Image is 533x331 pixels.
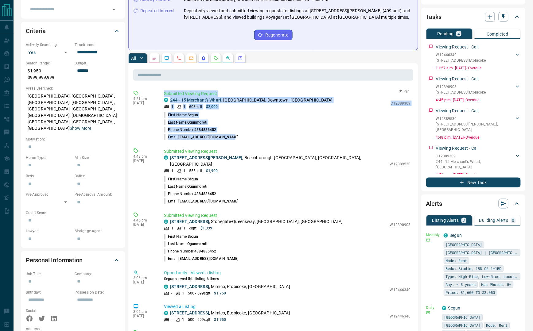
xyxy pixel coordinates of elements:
svg: Lead Browsing Activity [164,56,169,61]
p: 1 [183,226,185,231]
p: 0 [512,218,515,223]
p: 1 [182,317,184,323]
p: 3 [463,218,465,223]
p: All [131,56,136,60]
span: [EMAIL_ADDRESS][DOMAIN_NAME] [179,135,239,139]
p: Opportunity - Viewed a listing [164,270,411,276]
p: Submitted Viewing Request [164,90,411,97]
div: condos.ca [164,220,168,224]
h2: Alerts [426,199,442,209]
p: C12389309 [391,101,411,106]
p: [DATE] [133,159,155,163]
span: 4384836452 [194,249,216,254]
p: $1,900 [206,168,218,174]
svg: Agent Actions [238,56,243,61]
button: Regenerate [254,30,293,40]
p: $1,750 [214,291,226,296]
div: condos.ca [164,311,168,315]
p: Job Title: [26,271,72,277]
span: Segun [188,235,198,239]
p: Baths: [75,173,120,179]
span: Ogunmoroti [187,184,207,189]
p: 3:06 pm [133,310,155,314]
a: Segun [450,233,462,238]
p: 1 [183,168,185,174]
p: - [171,291,172,296]
p: [DATE] [133,280,155,285]
p: [GEOGRAPHIC_DATA], [GEOGRAPHIC_DATA], [GEOGRAPHIC_DATA], [GEOGRAPHIC_DATA], [GEOGRAPHIC_DATA], [G... [26,91,120,133]
p: Email: [164,198,239,204]
p: Phone Number: [164,249,216,254]
p: First Name: [164,112,198,118]
p: First Name: [164,234,198,240]
span: Segun [188,177,198,181]
div: condos.ca [444,233,448,238]
p: 500 - 599 sqft [188,317,210,323]
p: 1 [171,226,173,231]
p: 4:48 pm [133,154,155,159]
p: 4 [457,32,460,36]
p: W12446340 [390,287,411,293]
p: Building Alerts [479,218,508,223]
span: Ogunmoroti [187,242,207,246]
p: Submitted Viewing Request [164,212,411,219]
h2: Personal Information [26,256,83,265]
p: Listing Alerts [432,218,459,223]
svg: Email [426,311,430,315]
svg: Calls [177,56,181,61]
span: Mode: Rent [486,322,508,329]
p: - [171,317,172,323]
span: [GEOGRAPHIC_DATA] [444,322,481,329]
p: 555 sqft [189,168,202,174]
a: Segun [448,306,461,311]
svg: Notes [152,56,157,61]
p: Submitted Viewing Request [164,148,411,155]
p: First Name: [164,176,198,182]
p: Actively Searching: [26,42,72,48]
p: Possession Date: [75,290,120,295]
p: W12390903 [390,222,411,228]
p: [STREET_ADDRESS][PERSON_NAME] , [GEOGRAPHIC_DATA] [436,121,515,133]
p: Email: [164,134,239,140]
p: [DATE] [133,223,155,227]
a: [STREET_ADDRESS] [170,311,209,316]
p: Pending [437,32,454,36]
div: Tasks [426,10,521,24]
p: 1 [182,291,184,296]
p: Company: [75,271,120,277]
button: Pin [395,89,413,94]
p: Timeframe: [75,42,120,48]
p: Viewed a Listing [164,304,411,310]
p: 4:51 pm [133,97,155,101]
p: Monthly [426,233,440,238]
span: [GEOGRAPHIC_DATA] | [GEOGRAPHIC_DATA] [446,250,519,256]
p: Last Name: [164,241,207,247]
p: W12389530 [390,161,411,167]
div: W12446340[STREET_ADDRESS],Etobicoke [436,51,521,64]
a: 244 - 15 Merchant's Wharf [170,98,221,102]
p: $1,999 [200,226,212,231]
button: New Task [426,178,521,187]
p: Birthday: [26,290,72,295]
p: 1 [183,104,185,110]
div: condos.ca [164,98,168,102]
p: Viewing Request - Call [436,76,479,82]
span: Beds: Studio, 1BD OR 1+1BD [446,266,502,272]
p: Pre-Approval Amount: [75,192,120,197]
div: Yes [26,48,72,57]
p: , Mimico, Etobicoke, [GEOGRAPHIC_DATA] [170,310,290,317]
h2: Criteria [26,26,46,36]
svg: Listing Alerts [201,56,206,61]
a: [STREET_ADDRESS][PERSON_NAME] [170,155,243,160]
span: 4384836452 [194,192,216,196]
p: 4:45 pm [133,218,155,223]
svg: Emails [189,56,194,61]
p: [DATE] [133,101,155,105]
p: , Stonegate-Queensway, [GEOGRAPHIC_DATA], [GEOGRAPHIC_DATA] [170,219,343,225]
p: 1 [171,104,173,110]
button: Show More [70,125,91,132]
div: Personal Information [26,253,120,268]
p: Credit Score: [26,210,120,216]
p: $1,750 [214,317,226,323]
p: 3:06 pm [133,276,155,280]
